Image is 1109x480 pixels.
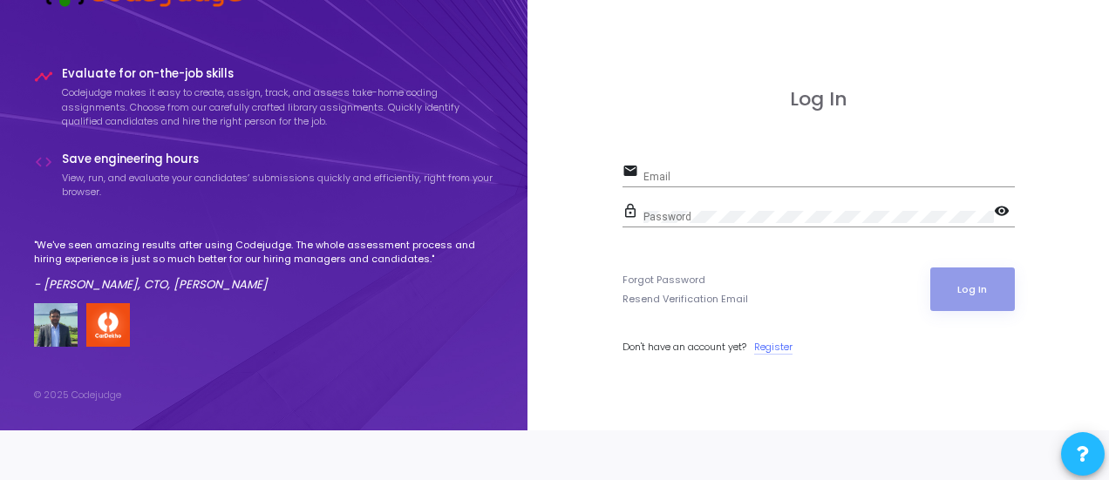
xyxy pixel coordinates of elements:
mat-icon: visibility [994,202,1015,223]
img: company-logo [86,303,130,347]
span: Don't have an account yet? [623,340,746,354]
img: user image [34,303,78,347]
em: - [PERSON_NAME], CTO, [PERSON_NAME] [34,276,268,293]
input: Email [643,171,1015,183]
h3: Log In [623,88,1015,111]
a: Resend Verification Email [623,292,748,307]
p: "We've seen amazing results after using Codejudge. The whole assessment process and hiring experi... [34,238,494,267]
h4: Evaluate for on-the-job skills [62,67,494,81]
mat-icon: email [623,162,643,183]
h4: Save engineering hours [62,152,494,166]
i: timeline [34,67,53,86]
p: View, run, and evaluate your candidates’ submissions quickly and efficiently, right from your bro... [62,171,494,199]
a: Forgot Password [623,273,705,287]
div: © 2025 Codejudge [34,388,121,402]
button: Log In [930,267,1015,311]
p: Codejudge makes it easy to create, assign, track, and assess take-home coding assignments. Choose... [62,85,494,129]
mat-icon: lock_outline [623,202,643,223]
i: code [34,152,53,172]
a: Register [754,340,793,355]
